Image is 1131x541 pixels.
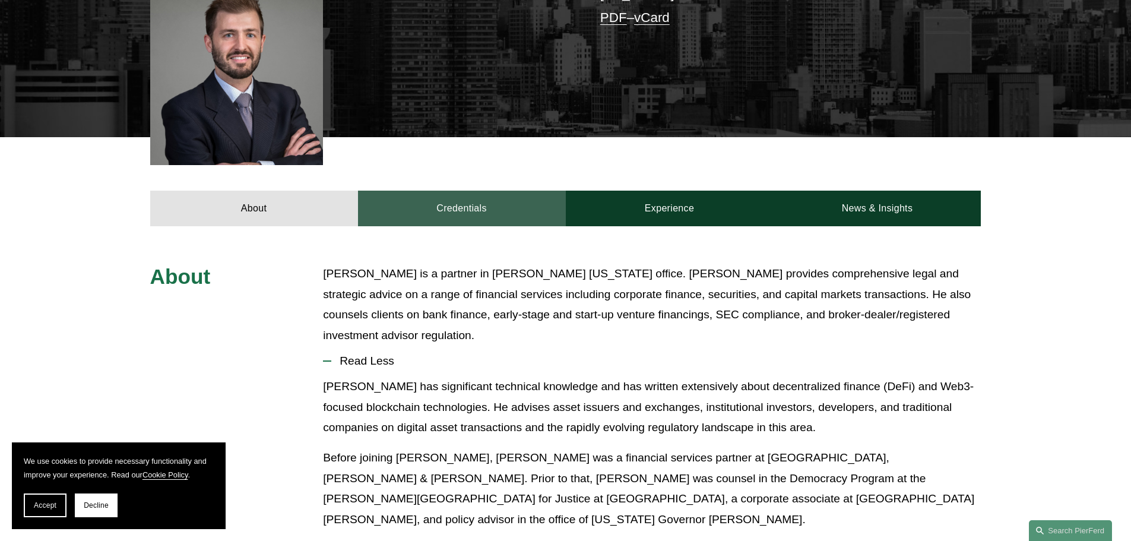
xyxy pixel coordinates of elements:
a: Experience [566,191,774,226]
a: News & Insights [773,191,981,226]
a: Cookie Policy [142,470,188,479]
span: Decline [84,501,109,510]
a: vCard [634,10,670,25]
a: Search this site [1029,520,1112,541]
button: Read Less [323,346,981,377]
p: We use cookies to provide necessary functionality and improve your experience. Read our . [24,454,214,482]
a: PDF [600,10,627,25]
a: About [150,191,358,226]
span: Read Less [331,355,981,368]
span: About [150,265,211,288]
a: Credentials [358,191,566,226]
div: Read Less [323,377,981,539]
span: Accept [34,501,56,510]
section: Cookie banner [12,442,226,529]
p: [PERSON_NAME] has significant technical knowledge and has written extensively about decentralized... [323,377,981,438]
button: Accept [24,493,66,517]
p: [PERSON_NAME] is a partner in [PERSON_NAME] [US_STATE] office. [PERSON_NAME] provides comprehensi... [323,264,981,346]
p: Before joining [PERSON_NAME], [PERSON_NAME] was a financial services partner at [GEOGRAPHIC_DATA]... [323,448,981,530]
button: Decline [75,493,118,517]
